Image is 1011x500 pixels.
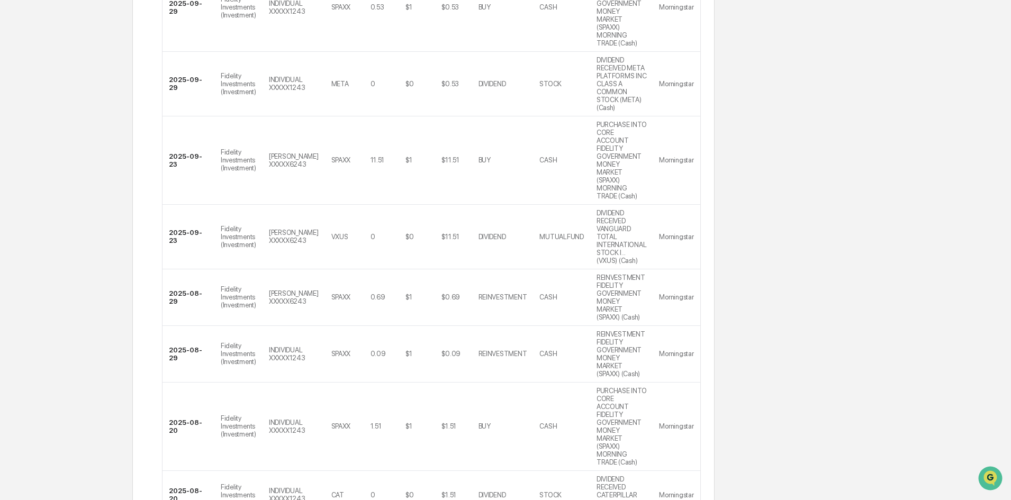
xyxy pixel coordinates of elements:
[479,293,527,301] div: REINVESTMENT
[441,491,457,499] div: $1.51
[405,422,412,430] div: $1
[73,129,136,148] a: 🗄️Attestations
[539,156,557,164] div: CASH
[221,285,256,309] div: Fidelity Investments (Investment)
[75,179,128,187] a: Powered byPylon
[441,293,461,301] div: $0.69
[11,22,193,39] p: How can we help?
[479,491,506,499] div: DIVIDEND
[221,148,256,172] div: Fidelity Investments (Investment)
[653,269,700,326] td: Morningstar
[371,233,375,241] div: 0
[163,383,214,471] td: 2025-08-20
[653,205,700,269] td: Morningstar
[441,422,457,430] div: $1.51
[405,156,412,164] div: $1
[163,269,214,326] td: 2025-08-29
[479,350,527,358] div: REINVESTMENT
[539,293,557,301] div: CASH
[331,491,344,499] div: CAT
[77,134,85,143] div: 🗄️
[653,52,700,116] td: Morningstar
[221,72,256,96] div: Fidelity Investments (Investment)
[11,154,19,163] div: 🔎
[105,179,128,187] span: Pylon
[263,269,325,326] td: [PERSON_NAME] XXXXX6243
[263,116,325,205] td: [PERSON_NAME] XXXXX6243
[163,116,214,205] td: 2025-09-23
[405,80,414,88] div: $0
[263,205,325,269] td: [PERSON_NAME] XXXXX6243
[263,52,325,116] td: INDIVIDUAL XXXXX1243
[21,153,67,164] span: Data Lookup
[539,350,557,358] div: CASH
[6,149,71,168] a: 🔎Data Lookup
[597,56,647,112] div: DIVIDEND RECEIVED META PLATFORMS INC CLASS A COMMON STOCK (META) (Cash)
[263,383,325,471] td: INDIVIDUAL XXXXX1243
[163,52,214,116] td: 2025-09-29
[371,3,384,11] div: 0.53
[87,133,131,144] span: Attestations
[479,3,491,11] div: BUY
[163,326,214,383] td: 2025-08-29
[405,350,412,358] div: $1
[331,233,348,241] div: VXUS
[539,233,583,241] div: MUTUALFUND
[441,233,459,241] div: $11.51
[653,116,700,205] td: Morningstar
[163,205,214,269] td: 2025-09-23
[331,293,351,301] div: SPAXX
[539,422,557,430] div: CASH
[331,422,351,430] div: SPAXX
[597,209,647,265] div: DIVIDEND RECEIVED VANGUARD TOTAL INTERNATIONAL STOCK I... (VXUS) (Cash)
[441,3,459,11] div: $0.53
[36,81,174,92] div: Start new chat
[331,156,351,164] div: SPAXX
[539,491,562,499] div: STOCK
[180,84,193,97] button: Start new chat
[221,342,256,366] div: Fidelity Investments (Investment)
[653,326,700,383] td: Morningstar
[371,156,385,164] div: 11.51
[371,422,382,430] div: 1.51
[36,92,134,100] div: We're available if you need us!
[539,3,557,11] div: CASH
[479,233,506,241] div: DIVIDEND
[441,350,461,358] div: $0.09
[405,491,414,499] div: $0
[597,274,647,321] div: REINVESTMENT FIDELITY GOVERNMENT MONEY MARKET (SPAXX) (Cash)
[6,129,73,148] a: 🖐️Preclearance
[479,422,491,430] div: BUY
[405,293,412,301] div: $1
[331,350,351,358] div: SPAXX
[597,387,647,466] div: PURCHASE INTO CORE ACCOUNT FIDELITY GOVERNMENT MONEY MARKET (SPAXX) MORNING TRADE (Cash)
[221,225,256,249] div: Fidelity Investments (Investment)
[977,465,1006,494] iframe: Open customer support
[21,133,68,144] span: Preclearance
[331,80,349,88] div: META
[11,134,19,143] div: 🖐️
[11,81,30,100] img: 1746055101610-c473b297-6a78-478c-a979-82029cc54cd1
[405,3,412,11] div: $1
[597,121,647,200] div: PURCHASE INTO CORE ACCOUNT FIDELITY GOVERNMENT MONEY MARKET (SPAXX) MORNING TRADE (Cash)
[263,326,325,383] td: INDIVIDUAL XXXXX1243
[539,80,562,88] div: STOCK
[331,3,351,11] div: SPAXX
[221,414,256,438] div: Fidelity Investments (Investment)
[441,80,459,88] div: $0.53
[371,491,375,499] div: 0
[653,383,700,471] td: Morningstar
[405,233,414,241] div: $0
[479,156,491,164] div: BUY
[371,80,375,88] div: 0
[597,330,647,378] div: REINVESTMENT FIDELITY GOVERNMENT MONEY MARKET (SPAXX) (Cash)
[479,80,506,88] div: DIVIDEND
[371,293,385,301] div: 0.69
[441,156,459,164] div: $11.51
[371,350,386,358] div: 0.09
